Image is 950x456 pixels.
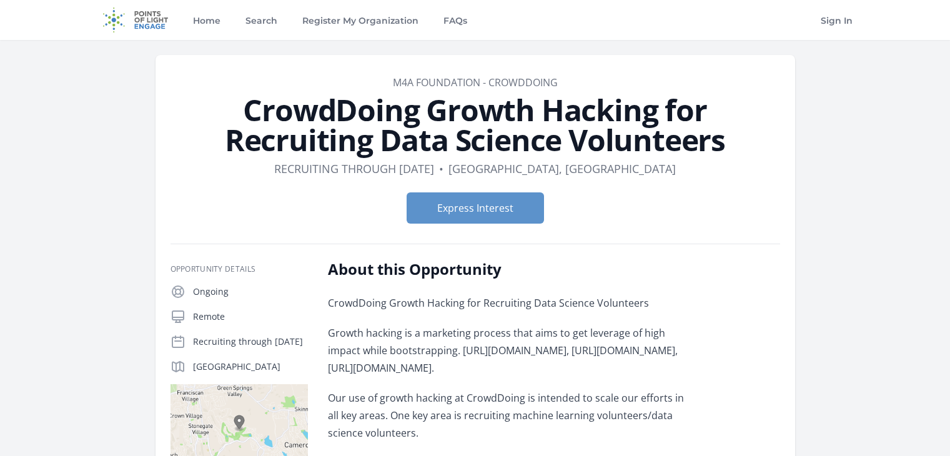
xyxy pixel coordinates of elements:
a: M4A Foundation - CrowdDoing [393,76,558,89]
h3: Opportunity Details [171,264,308,274]
p: CrowdDoing Growth Hacking for Recruiting Data Science Volunteers [328,294,693,312]
dd: [GEOGRAPHIC_DATA], [GEOGRAPHIC_DATA] [448,160,676,177]
p: Recruiting through [DATE] [193,335,308,348]
p: Growth hacking is a marketing process that aims to get leverage of high impact while bootstrappin... [328,324,693,377]
dd: Recruiting through [DATE] [274,160,434,177]
h2: About this Opportunity [328,259,693,279]
p: Ongoing [193,285,308,298]
p: [GEOGRAPHIC_DATA] [193,360,308,373]
button: Express Interest [407,192,544,224]
p: Remote [193,310,308,323]
h1: CrowdDoing Growth Hacking for Recruiting Data Science Volunteers [171,95,780,155]
div: • [439,160,443,177]
p: Our use of growth hacking at CrowdDoing is intended to scale our efforts in all key areas. One ke... [328,389,693,442]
